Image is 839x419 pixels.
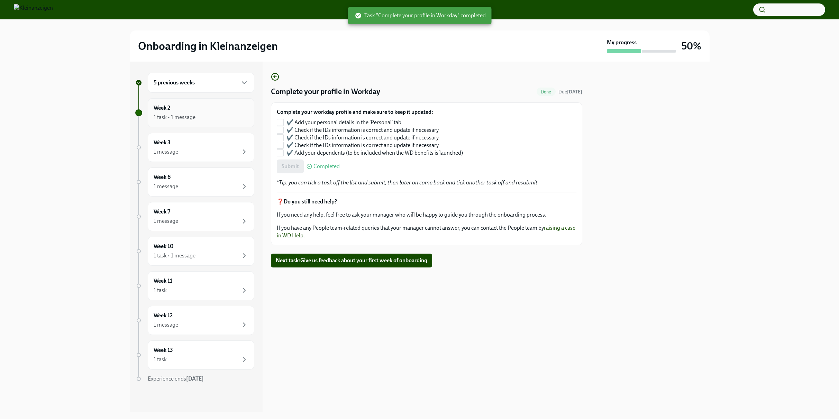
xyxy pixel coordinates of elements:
[537,89,556,94] span: Done
[154,217,178,225] div: 1 message
[148,375,204,382] span: Experience ends
[313,164,340,169] span: Completed
[135,167,254,197] a: Week 61 message
[558,89,582,95] span: August 8th, 2025 09:00
[279,179,538,186] em: Tip: you can tick a task off the list and submit, then later on come back and tick another task o...
[154,113,195,121] div: 1 task • 1 message
[154,356,167,363] div: 1 task
[284,198,337,205] strong: Do you still need help?
[135,133,254,162] a: Week 31 message
[135,237,254,266] a: Week 101 task • 1 message
[355,12,486,19] span: Task "Complete your profile in Workday" completed
[277,108,468,116] label: Complete your workday profile and make sure to keep it updated:
[154,104,170,112] h6: Week 2
[277,198,576,206] p: ❓
[148,73,254,93] div: 5 previous weeks
[135,202,254,231] a: Week 71 message
[277,211,576,219] p: If you need any help, feel free to ask your manager who will be happy to guide you through the on...
[154,183,178,190] div: 1 message
[154,79,195,86] h6: 5 previous weeks
[607,39,637,46] strong: My progress
[154,286,167,294] div: 1 task
[154,277,172,285] h6: Week 11
[154,312,173,319] h6: Week 12
[154,243,173,250] h6: Week 10
[154,139,171,146] h6: Week 3
[135,271,254,300] a: Week 111 task
[154,252,195,259] div: 1 task • 1 message
[271,86,380,97] h4: Complete your profile in Workday
[154,346,173,354] h6: Week 13
[154,173,171,181] h6: Week 6
[135,340,254,370] a: Week 131 task
[135,306,254,335] a: Week 121 message
[558,89,582,95] span: Due
[277,224,576,239] p: If you have any People team-related queries that your manager cannot answer, you can contact the ...
[567,89,582,95] strong: [DATE]
[682,40,701,52] h3: 50%
[154,321,178,329] div: 1 message
[271,254,432,267] button: Next task:Give us feedback about your first week of onboarding
[286,134,439,142] span: ✔️ Check if the IDs information is correct and update if necessary
[286,149,463,157] span: ✔️ Add your dependents (to be included when the WD benefits is launched)
[276,257,427,264] span: Next task : Give us feedback about your first week of onboarding
[138,39,278,53] h2: Onboarding in Kleinanzeigen
[186,375,204,382] strong: [DATE]
[286,142,439,149] span: ✔️ Check if the IDs information is correct and update if necessary
[135,98,254,127] a: Week 21 task • 1 message
[154,208,170,216] h6: Week 7
[14,4,53,15] img: Kleinanzeigen
[286,119,401,126] span: ✔️ Add your personal details in the ‘Personal’ tab
[154,148,178,156] div: 1 message
[286,126,439,134] span: ✔️ Check if the IDs information is correct and update if necessary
